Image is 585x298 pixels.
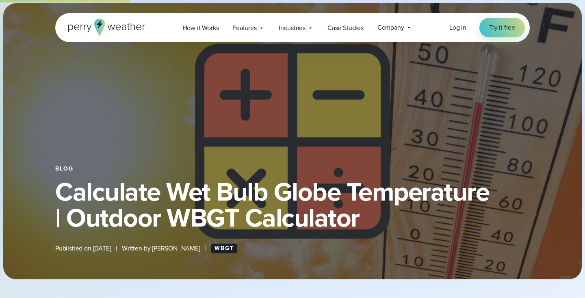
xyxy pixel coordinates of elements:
span: Features [232,23,257,33]
span: Published on [DATE] [55,244,111,253]
span: Try it free [489,23,515,32]
a: How it Works [176,19,226,36]
h1: Calculate Wet Bulb Globe Temperature | Outdoor WBGT Calculator [55,179,530,231]
a: WBGT [211,244,237,253]
div: Blog [55,166,530,172]
span: Written by [PERSON_NAME] [122,244,200,253]
span: | [205,244,206,253]
a: Log in [449,23,466,32]
span: Company [377,23,404,32]
span: | [116,244,117,253]
a: Try it free [479,18,525,37]
a: Case Studies [321,19,370,36]
span: Industries [279,23,305,33]
span: How it Works [183,23,219,33]
span: Case Studies [327,23,364,33]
